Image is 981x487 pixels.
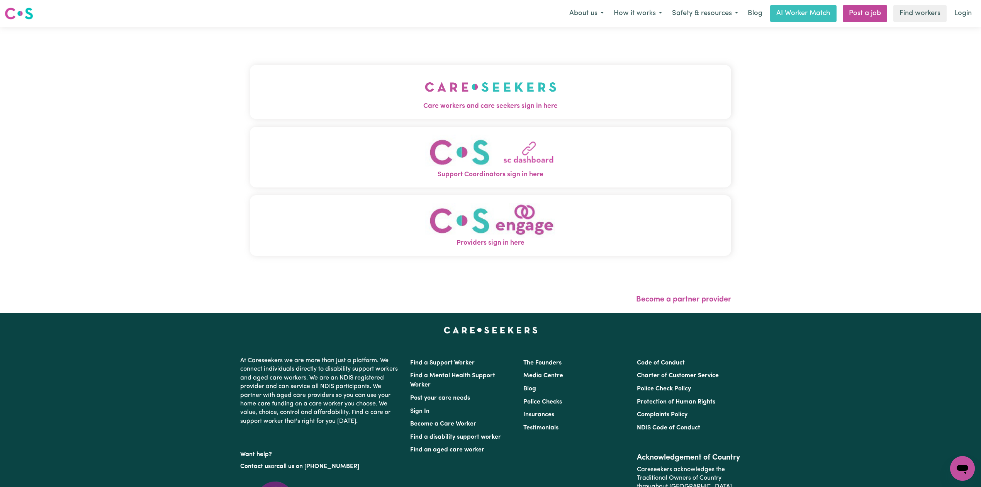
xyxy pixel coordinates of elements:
span: Care workers and care seekers sign in here [250,101,731,111]
a: NDIS Code of Conduct [637,425,700,431]
a: Charter of Customer Service [637,373,719,379]
a: Careseekers home page [444,327,538,333]
img: Careseekers logo [5,7,33,20]
a: Find workers [893,5,947,22]
button: Safety & resources [667,5,743,22]
p: or [240,459,401,474]
a: Become a partner provider [636,296,731,303]
a: Find a Mental Health Support Worker [410,373,495,388]
span: Providers sign in here [250,238,731,248]
p: At Careseekers we are more than just a platform. We connect individuals directly to disability su... [240,353,401,429]
button: Support Coordinators sign in here [250,127,731,187]
a: Post your care needs [410,395,470,401]
span: Support Coordinators sign in here [250,170,731,180]
a: AI Worker Match [770,5,837,22]
button: Care workers and care seekers sign in here [250,65,731,119]
button: About us [564,5,609,22]
a: Login [950,5,976,22]
a: Contact us [240,463,271,470]
a: Find an aged care worker [410,447,484,453]
h2: Acknowledgement of Country [637,453,741,462]
button: How it works [609,5,667,22]
a: Blog [743,5,767,22]
iframe: Button to launch messaging window [950,456,975,481]
a: Insurances [523,412,554,418]
a: Find a Support Worker [410,360,475,366]
a: Police Checks [523,399,562,405]
a: Police Check Policy [637,386,691,392]
a: Find a disability support worker [410,434,501,440]
a: Sign In [410,408,429,414]
a: Careseekers logo [5,5,33,22]
a: call us on [PHONE_NUMBER] [277,463,359,470]
button: Providers sign in here [250,195,731,256]
a: Become a Care Worker [410,421,476,427]
a: Media Centre [523,373,563,379]
a: Protection of Human Rights [637,399,715,405]
a: The Founders [523,360,562,366]
a: Post a job [843,5,887,22]
a: Complaints Policy [637,412,687,418]
a: Testimonials [523,425,558,431]
a: Blog [523,386,536,392]
p: Want help? [240,447,401,459]
a: Code of Conduct [637,360,685,366]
